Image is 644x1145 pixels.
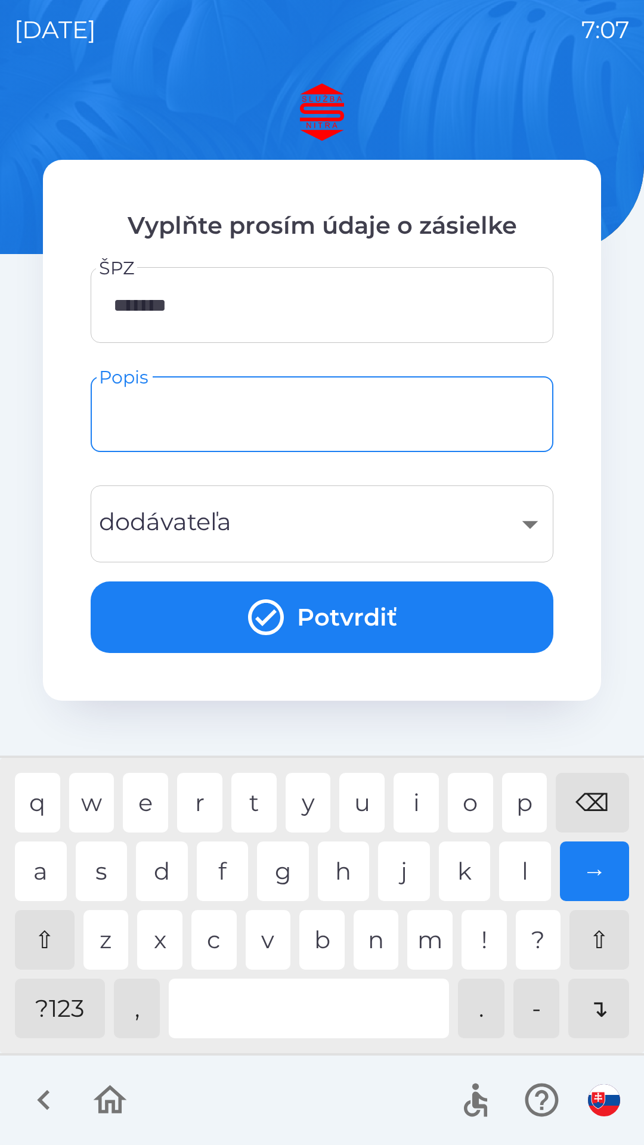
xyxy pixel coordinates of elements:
img: Logo [43,83,601,141]
button: Potvrdiť [91,581,553,653]
p: [DATE] [14,12,96,48]
label: ŠPZ [99,255,134,281]
img: sk flag [588,1084,620,1116]
p: Vyplňte prosím údaje o zásielke [91,208,553,243]
p: 7:07 [581,12,630,48]
label: Popis [99,364,148,390]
